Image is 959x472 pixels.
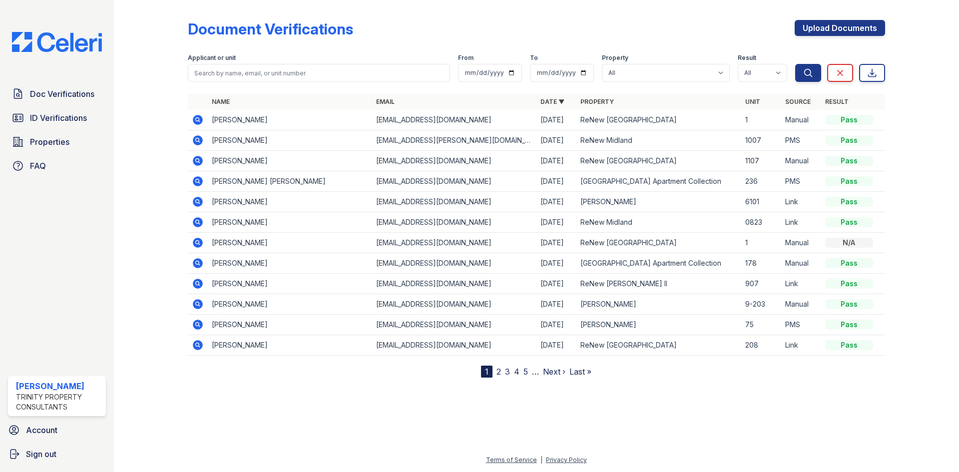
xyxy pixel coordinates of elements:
[536,274,576,294] td: [DATE]
[536,315,576,335] td: [DATE]
[372,233,536,253] td: [EMAIL_ADDRESS][DOMAIN_NAME]
[376,98,395,105] a: Email
[372,110,536,130] td: [EMAIL_ADDRESS][DOMAIN_NAME]
[795,20,885,36] a: Upload Documents
[576,171,741,192] td: [GEOGRAPHIC_DATA] Apartment Collection
[576,192,741,212] td: [PERSON_NAME]
[372,151,536,171] td: [EMAIL_ADDRESS][DOMAIN_NAME]
[741,294,781,315] td: 9-203
[741,171,781,192] td: 236
[781,233,821,253] td: Manual
[208,274,372,294] td: [PERSON_NAME]
[4,32,110,52] img: CE_Logo_Blue-a8612792a0a2168367f1c8372b55b34899dd931a85d93a1a3d3e32e68fde9ad4.png
[30,88,94,100] span: Doc Verifications
[576,110,741,130] td: ReNew [GEOGRAPHIC_DATA]
[372,335,536,356] td: [EMAIL_ADDRESS][DOMAIN_NAME]
[372,294,536,315] td: [EMAIL_ADDRESS][DOMAIN_NAME]
[741,151,781,171] td: 1107
[781,335,821,356] td: Link
[208,335,372,356] td: [PERSON_NAME]
[372,253,536,274] td: [EMAIL_ADDRESS][DOMAIN_NAME]
[212,98,230,105] a: Name
[576,151,741,171] td: ReNew [GEOGRAPHIC_DATA]
[8,108,106,128] a: ID Verifications
[781,130,821,151] td: PMS
[825,238,873,248] div: N/A
[576,212,741,233] td: ReNew Midland
[4,420,110,440] a: Account
[741,233,781,253] td: 1
[188,20,353,38] div: Document Verifications
[188,54,236,62] label: Applicant or unit
[781,171,821,192] td: PMS
[372,192,536,212] td: [EMAIL_ADDRESS][DOMAIN_NAME]
[825,115,873,125] div: Pass
[741,315,781,335] td: 75
[372,212,536,233] td: [EMAIL_ADDRESS][DOMAIN_NAME]
[785,98,811,105] a: Source
[26,424,57,436] span: Account
[536,294,576,315] td: [DATE]
[543,367,565,377] a: Next ›
[825,217,873,227] div: Pass
[536,212,576,233] td: [DATE]
[536,130,576,151] td: [DATE]
[741,335,781,356] td: 208
[8,156,106,176] a: FAQ
[738,54,756,62] label: Result
[576,233,741,253] td: ReNew [GEOGRAPHIC_DATA]
[188,64,450,82] input: Search by name, email, or unit number
[546,456,587,464] a: Privacy Policy
[16,380,102,392] div: [PERSON_NAME]
[741,192,781,212] td: 6101
[208,192,372,212] td: [PERSON_NAME]
[781,294,821,315] td: Manual
[781,253,821,274] td: Manual
[569,367,591,377] a: Last »
[26,448,56,460] span: Sign out
[536,335,576,356] td: [DATE]
[372,171,536,192] td: [EMAIL_ADDRESS][DOMAIN_NAME]
[4,444,110,464] a: Sign out
[496,367,501,377] a: 2
[208,171,372,192] td: [PERSON_NAME] [PERSON_NAME]
[536,110,576,130] td: [DATE]
[536,233,576,253] td: [DATE]
[16,392,102,412] div: Trinity Property Consultants
[781,274,821,294] td: Link
[825,258,873,268] div: Pass
[458,54,474,62] label: From
[781,151,821,171] td: Manual
[781,110,821,130] td: Manual
[481,366,492,378] div: 1
[825,98,849,105] a: Result
[825,176,873,186] div: Pass
[8,84,106,104] a: Doc Verifications
[536,192,576,212] td: [DATE]
[540,456,542,464] div: |
[372,315,536,335] td: [EMAIL_ADDRESS][DOMAIN_NAME]
[602,54,628,62] label: Property
[825,299,873,309] div: Pass
[825,135,873,145] div: Pass
[825,320,873,330] div: Pass
[781,212,821,233] td: Link
[576,294,741,315] td: [PERSON_NAME]
[825,340,873,350] div: Pass
[741,253,781,274] td: 178
[208,130,372,151] td: [PERSON_NAME]
[372,130,536,151] td: [EMAIL_ADDRESS][PERSON_NAME][DOMAIN_NAME]
[576,253,741,274] td: [GEOGRAPHIC_DATA] Apartment Collection
[208,253,372,274] td: [PERSON_NAME]
[825,279,873,289] div: Pass
[208,151,372,171] td: [PERSON_NAME]
[741,130,781,151] td: 1007
[536,171,576,192] td: [DATE]
[580,98,614,105] a: Property
[8,132,106,152] a: Properties
[781,192,821,212] td: Link
[576,130,741,151] td: ReNew Midland
[576,274,741,294] td: ReNew [PERSON_NAME] II
[532,366,539,378] span: …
